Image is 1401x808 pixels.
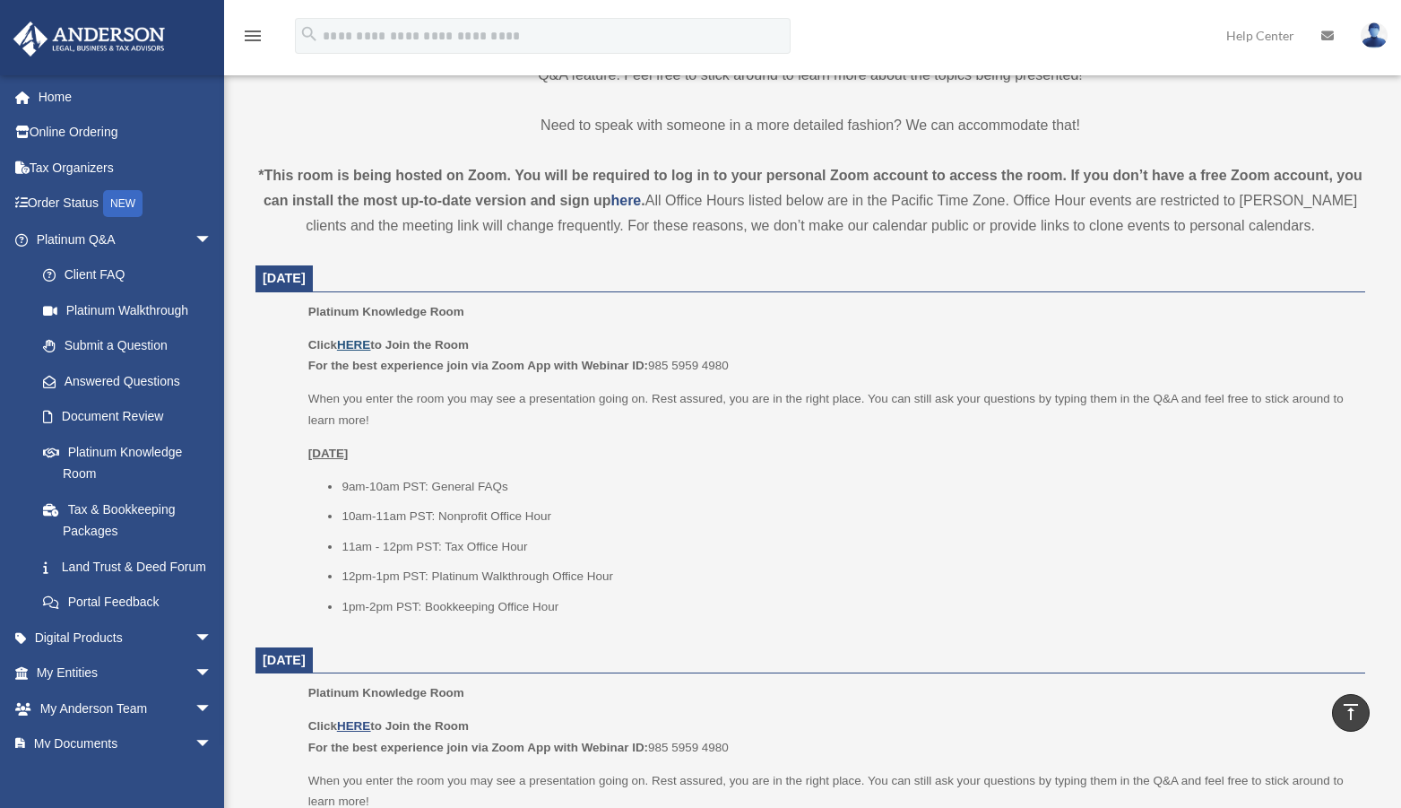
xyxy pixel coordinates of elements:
a: HERE [337,719,370,733]
li: 12pm-1pm PST: Platinum Walkthrough Office Hour [342,566,1353,587]
a: HERE [337,338,370,352]
p: 985 5959 4980 [308,716,1353,758]
a: My Documentsarrow_drop_down [13,726,239,762]
b: For the best experience join via Zoom App with Webinar ID: [308,741,648,754]
i: search [299,24,319,44]
span: arrow_drop_down [195,656,230,692]
a: Land Trust & Deed Forum [25,549,239,585]
a: Tax & Bookkeeping Packages [25,491,239,549]
span: [DATE] [263,271,306,285]
a: vertical_align_top [1332,694,1370,732]
a: My Anderson Teamarrow_drop_down [13,691,239,726]
span: [DATE] [263,653,306,667]
p: Need to speak with someone in a more detailed fashion? We can accommodate that! [255,113,1365,138]
li: 1pm-2pm PST: Bookkeeping Office Hour [342,596,1353,618]
b: Click to Join the Room [308,338,469,352]
div: All Office Hours listed below are in the Pacific Time Zone. Office Hour events are restricted to ... [255,163,1365,239]
b: Click to Join the Room [308,719,469,733]
i: vertical_align_top [1340,701,1362,723]
div: NEW [103,190,143,217]
a: Home [13,79,239,115]
span: Platinum Knowledge Room [308,305,464,318]
a: Platinum Walkthrough [25,292,239,328]
span: arrow_drop_down [195,691,230,727]
span: arrow_drop_down [195,222,230,258]
li: 9am-10am PST: General FAQs [342,476,1353,498]
a: Digital Productsarrow_drop_down [13,620,239,656]
img: Anderson Advisors Platinum Portal [8,22,170,56]
a: Submit a Question [25,328,239,364]
a: Tax Organizers [13,150,239,186]
li: 10am-11am PST: Nonprofit Office Hour [342,506,1353,527]
p: When you enter the room you may see a presentation going on. Rest assured, you are in the right p... [308,388,1353,430]
strong: *This room is being hosted on Zoom. You will be required to log in to your personal Zoom account ... [258,168,1362,208]
span: arrow_drop_down [195,620,230,656]
a: Portal Feedback [25,585,239,621]
a: Platinum Q&Aarrow_drop_down [13,222,239,257]
i: menu [242,25,264,47]
img: User Pic [1361,22,1388,48]
b: For the best experience join via Zoom App with Webinar ID: [308,359,648,372]
u: [DATE] [308,447,349,460]
a: here [610,193,641,208]
a: Client FAQ [25,257,239,293]
span: arrow_drop_down [195,726,230,763]
li: 11am - 12pm PST: Tax Office Hour [342,536,1353,558]
a: Answered Questions [25,363,239,399]
a: Online Ordering [13,115,239,151]
a: Document Review [25,399,239,435]
p: 985 5959 4980 [308,334,1353,377]
strong: . [641,193,644,208]
a: Platinum Knowledge Room [25,434,230,491]
span: Platinum Knowledge Room [308,686,464,699]
a: My Entitiesarrow_drop_down [13,656,239,691]
a: menu [242,31,264,47]
a: Order StatusNEW [13,186,239,222]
